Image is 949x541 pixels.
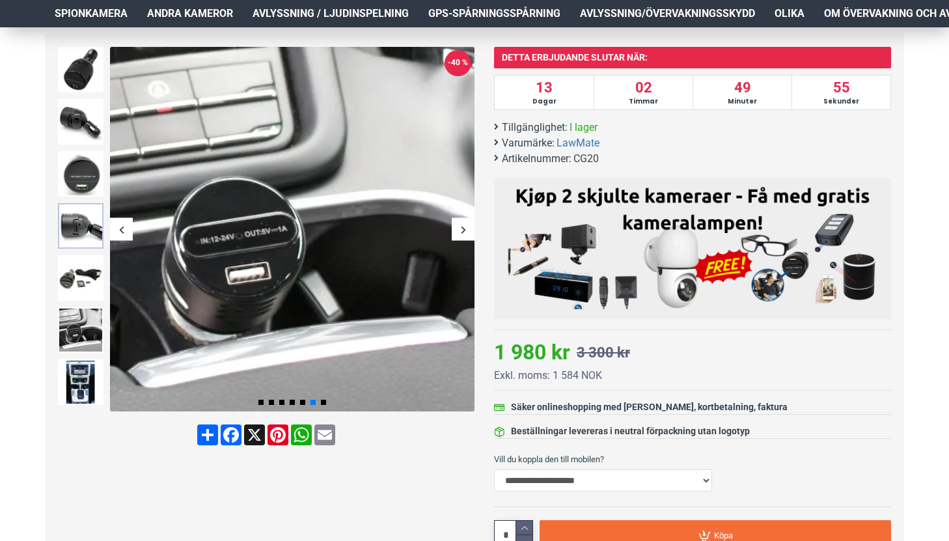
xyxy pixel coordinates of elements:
font: Andra kameror [147,7,233,20]
font: Olika [775,7,805,20]
img: LawMate PV-CG20 - Dold kamera i USB-billaddare - SpyGadgets.no [58,203,103,249]
span: Go to slide 3 [279,400,284,405]
span: Go to slide 1 [258,400,264,405]
span: Go to slide 2 [269,400,274,405]
span: Go to slide 6 [310,400,316,405]
img: LawMate PV-CG20 - Dold kamera i USB-billaddare - SpyGadgets.no [58,47,103,92]
font: 55 [833,79,850,96]
font: Tillgänglighet: [502,121,568,133]
img: LawMate PV-CG20 - Dold kamera i USB-billaddare - SpyGadgets.no [58,151,103,197]
img: LawMate PV-CG20 - Dold kamera i USB-billaddare - SpyGadgets.no [58,359,103,405]
font: LawMate [557,137,599,149]
font: Sekunder [823,96,859,106]
font: Detta erbjudande slutar när: [502,52,648,62]
font: Avlyssning / Ljudinspelning [253,7,409,20]
font: Avlyssning/övervakningsskydd [580,7,755,20]
font: 49 [734,79,751,96]
font: Spionkamera [55,7,128,20]
font: Vill du koppla den till mobilen? [494,454,604,464]
a: E-post [313,424,337,445]
font: Beställningar levereras i neutral förpackning utan logotyp [511,426,750,436]
font: Artikelnummer: [502,152,571,165]
font: Timmar [629,96,658,106]
a: Pinterest [266,424,290,445]
a: Facebook [219,424,243,445]
font: CG20 [573,152,599,165]
font: GPS-spårningsspårning [428,7,560,20]
a: Dela [196,424,219,445]
font: Dagar [532,96,557,106]
img: Köp 2 dolda kameror - Få en gratis kameralampa! [504,184,881,309]
span: Go to slide 5 [300,400,305,405]
a: X [243,424,266,445]
a: WhatsApp [290,424,313,445]
font: Köpa [714,531,733,540]
img: LawMate PV-CG20 - Dold kamera i USB-billaddare - SpyGadgets.no [58,99,103,145]
div: Nästa bild [452,218,474,241]
font: Varumärke: [502,137,555,149]
img: LawMate PV-CG20 - Dold kamera i USB-billaddare - SpyGadgets.no [58,255,103,301]
span: Go to slide 7 [321,400,326,405]
font: 02 [635,79,652,96]
div: Föregående bild [110,218,133,241]
font: Minuter [728,96,757,106]
img: LawMate PV-CG20 - Dold kamera i USB-billaddare - SpyGadgets.no [110,47,474,411]
font: I lager [570,121,598,133]
font: Säker onlineshopping med [PERSON_NAME], kortbetalning, faktura [511,402,788,412]
font: 13 [536,79,553,96]
span: Go to slide 4 [290,400,295,405]
a: LawMate [557,135,599,151]
font: 3 300 kr [577,344,630,361]
font: 1 980 kr [494,340,570,365]
img: LawMate PV-CG20 - Dold kamera i USB-billaddare - SpyGadgets.no [58,307,103,353]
